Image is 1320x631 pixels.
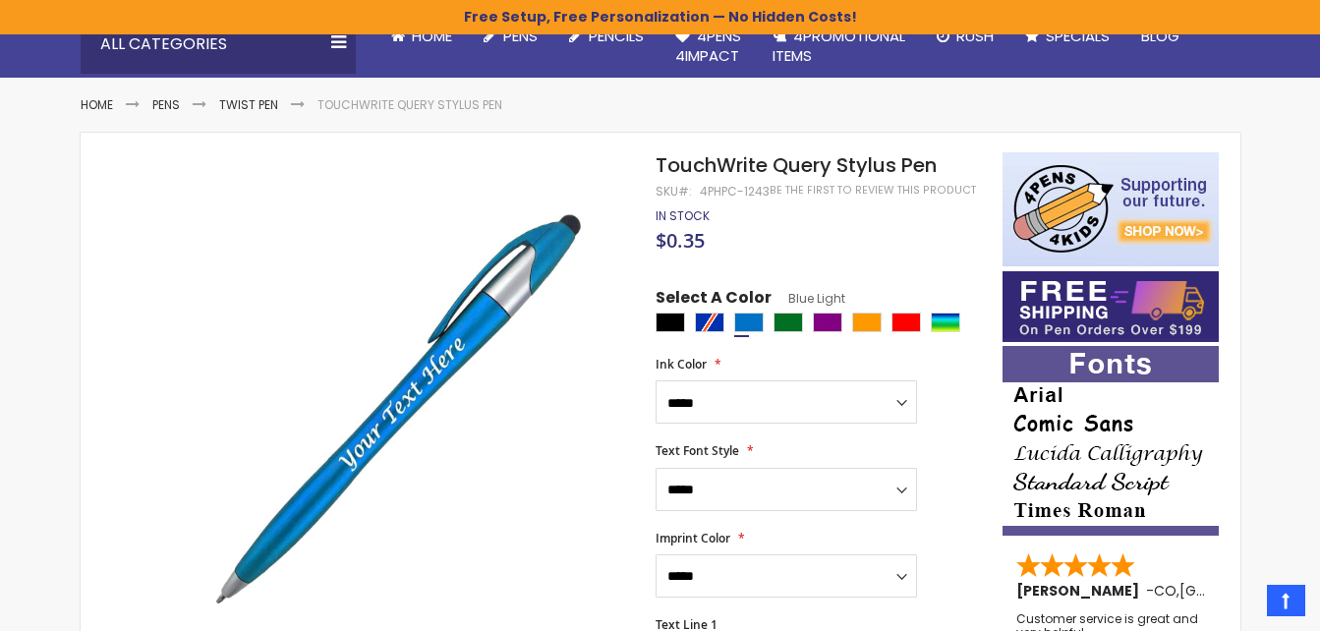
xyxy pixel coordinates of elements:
[1016,581,1146,601] span: [PERSON_NAME]
[675,26,741,66] span: 4Pens 4impact
[656,313,685,332] div: Black
[468,15,553,58] a: Pens
[1003,152,1219,266] img: 4pens 4 kids
[1154,581,1177,601] span: CO
[931,313,960,332] div: Assorted
[412,26,452,46] span: Home
[656,151,937,179] span: TouchWrite Query Stylus Pen
[81,15,356,74] div: All Categories
[956,26,994,46] span: Rush
[656,287,772,314] span: Select A Color
[1003,346,1219,536] img: font-personalization-examples
[317,97,502,113] li: TouchWrite Query Stylus Pen
[656,530,730,546] span: Imprint Color
[656,356,707,373] span: Ink Color
[1003,271,1219,342] img: Free shipping on orders over $199
[813,313,842,332] div: Purple
[375,15,468,58] a: Home
[1125,15,1195,58] a: Blog
[656,208,710,224] div: Availability
[656,183,692,200] strong: SKU
[1141,26,1179,46] span: Blog
[1009,15,1125,58] a: Specials
[852,313,882,332] div: Orange
[921,15,1009,58] a: Rush
[773,26,905,66] span: 4PROMOTIONAL ITEMS
[757,15,921,79] a: 4PROMOTIONALITEMS
[152,96,180,113] a: Pens
[1046,26,1110,46] span: Specials
[553,15,660,58] a: Pencils
[770,183,976,198] a: Be the first to review this product
[219,96,278,113] a: Twist Pen
[660,15,757,79] a: 4Pens4impact
[656,227,705,254] span: $0.35
[656,207,710,224] span: In stock
[503,26,538,46] span: Pens
[656,442,739,459] span: Text Font Style
[181,181,630,630] img: light-blue-4phpc-1243-touchwrite-query-stylus-pen_1_1.jpg
[734,313,764,332] div: Blue Light
[772,290,845,307] span: Blue Light
[81,96,113,113] a: Home
[1158,578,1320,631] iframe: Google Customer Reviews
[589,26,644,46] span: Pencils
[774,313,803,332] div: Green
[891,313,921,332] div: Red
[700,184,770,200] div: 4PHPC-1243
